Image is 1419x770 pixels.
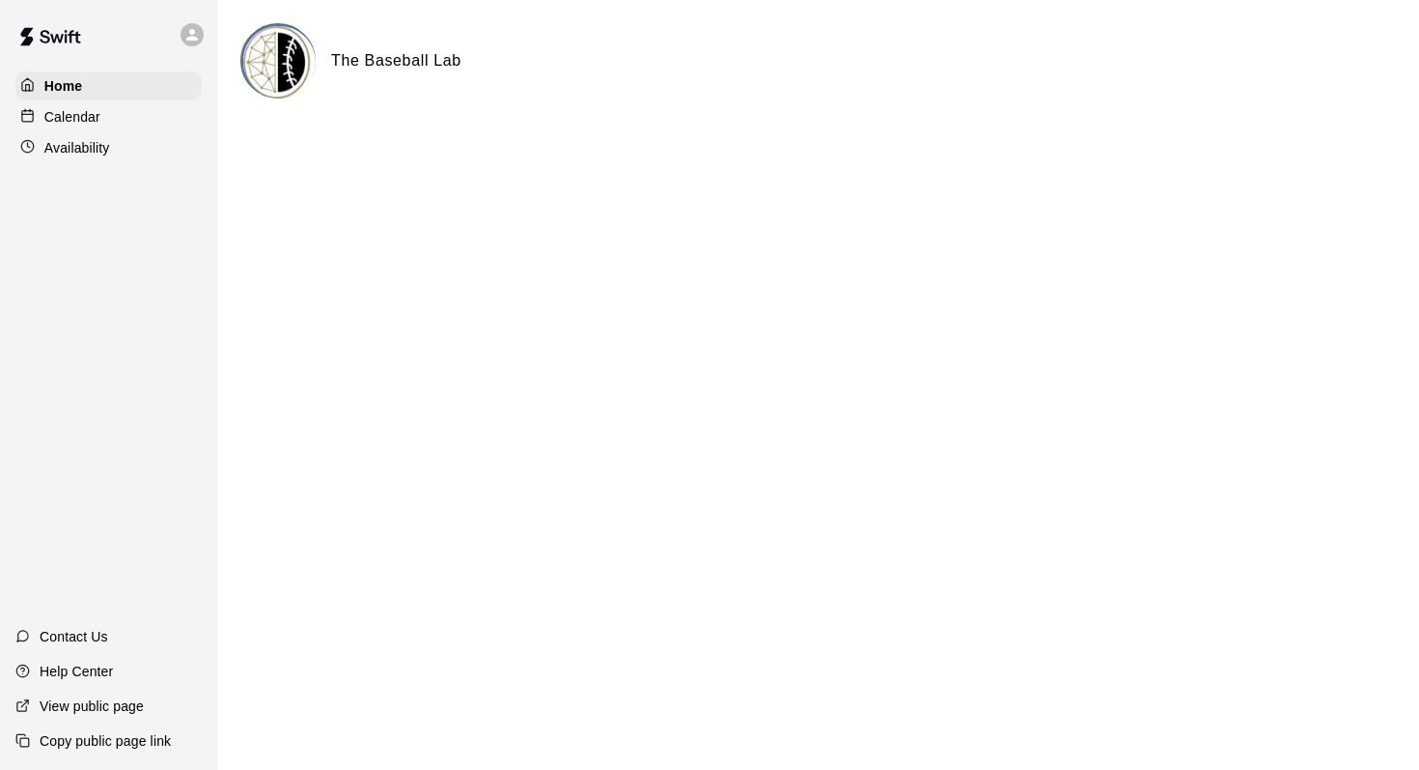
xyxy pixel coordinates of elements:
p: Contact Us [40,627,108,646]
p: Calendar [44,107,100,127]
img: The Baseball Lab logo [243,26,316,99]
a: Availability [15,133,202,162]
p: Availability [44,138,110,157]
h6: The Baseball Lab [331,48,461,73]
p: Help Center [40,662,113,681]
p: View public page [40,697,144,716]
a: Home [15,71,202,100]
p: Home [44,76,83,96]
a: Calendar [15,102,202,131]
p: Copy public page link [40,731,171,751]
